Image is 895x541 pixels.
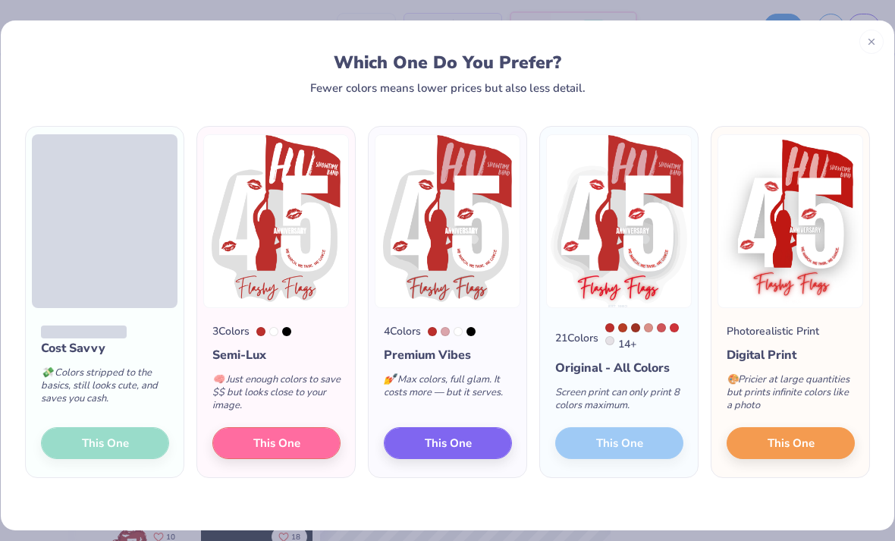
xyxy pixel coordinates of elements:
div: Semi-Lux [212,346,341,364]
img: 4 color option [375,134,520,308]
div: Fewer colors means lower prices but also less detail. [310,82,586,94]
div: 501 C [441,327,450,336]
div: Colors stripped to the basics, still looks cute, and saves you cash. [41,357,169,420]
div: 4 Colors [384,323,421,339]
div: Just enough colors to save $$ but looks close to your image. [212,364,341,427]
div: 663 C [605,336,614,345]
div: 7620 C [428,327,437,336]
div: Photorealistic Print [727,323,819,339]
div: Cost Savvy [41,339,169,357]
div: Original - All Colors [555,359,683,377]
span: This One [425,435,472,452]
img: 3 color option [203,134,349,308]
div: 7606 C [644,323,653,332]
div: Which One Do You Prefer? [42,52,853,73]
button: This One [384,427,512,459]
span: 💸 [41,366,53,379]
span: This One [253,435,300,452]
button: This One [212,427,341,459]
div: 7620 C [605,323,614,332]
div: Digital Print [727,346,855,364]
div: 14 + [605,323,683,352]
span: This One [768,435,815,452]
div: Premium Vibes [384,346,512,364]
img: Photorealistic preview [718,134,863,308]
div: White [454,327,463,336]
div: 7418 C [657,323,666,332]
img: 21 color option [546,134,692,308]
div: Pricier at large quantities but prints infinite colors like a photo [727,364,855,427]
button: This One [727,427,855,459]
span: 💅 [384,373,396,386]
div: 484 C [631,323,640,332]
div: 3 Colors [212,323,250,339]
div: Black [282,327,291,336]
span: 🎨 [727,373,739,386]
div: Max colors, full glam. It costs more — but it serves. [384,364,512,414]
div: 1797 C [670,323,679,332]
span: 🧠 [212,373,225,386]
div: Screen print can only print 8 colors maximum. [555,377,683,427]
div: Black [466,327,476,336]
div: White [269,327,278,336]
div: 7599 C [618,323,627,332]
div: 7620 C [256,327,265,336]
div: 21 Colors [555,330,598,346]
